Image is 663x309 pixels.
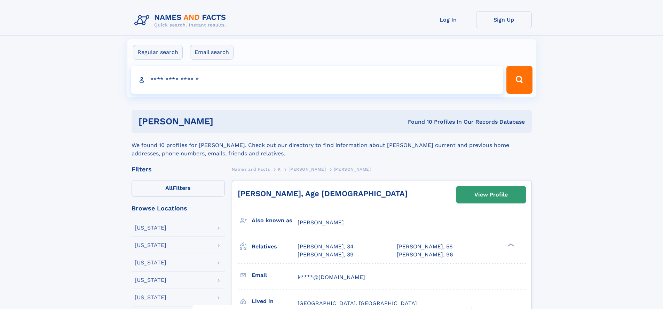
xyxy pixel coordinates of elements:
[165,185,173,191] span: All
[457,186,526,203] a: View Profile
[132,11,232,30] img: Logo Names and Facts
[506,66,532,94] button: Search Button
[289,165,326,173] a: [PERSON_NAME]
[298,251,354,258] a: [PERSON_NAME], 39
[252,295,298,307] h3: Lived in
[139,117,311,126] h1: [PERSON_NAME]
[252,269,298,281] h3: Email
[397,251,453,258] a: [PERSON_NAME], 96
[232,165,270,173] a: Names and Facts
[298,300,417,307] span: [GEOGRAPHIC_DATA], [GEOGRAPHIC_DATA]
[310,118,525,126] div: Found 10 Profiles In Our Records Database
[397,243,453,250] a: [PERSON_NAME], 56
[476,11,532,28] a: Sign Up
[298,243,354,250] a: [PERSON_NAME], 34
[252,241,298,253] h3: Relatives
[298,219,344,226] span: [PERSON_NAME]
[238,189,408,198] a: [PERSON_NAME], Age [DEMOGRAPHIC_DATA]
[132,180,225,197] label: Filters
[135,260,166,265] div: [US_STATE]
[135,295,166,300] div: [US_STATE]
[506,243,514,247] div: ❯
[132,133,532,158] div: We found 10 profiles for [PERSON_NAME]. Check out our directory to find information about [PERSON...
[190,45,234,60] label: Email search
[131,66,504,94] input: search input
[132,166,225,172] div: Filters
[278,167,281,172] span: K
[135,242,166,248] div: [US_STATE]
[132,205,225,211] div: Browse Locations
[135,277,166,283] div: [US_STATE]
[420,11,476,28] a: Log In
[289,167,326,172] span: [PERSON_NAME]
[278,165,281,173] a: K
[133,45,183,60] label: Regular search
[135,225,166,231] div: [US_STATE]
[334,167,371,172] span: [PERSON_NAME]
[252,215,298,226] h3: Also known as
[474,187,508,203] div: View Profile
